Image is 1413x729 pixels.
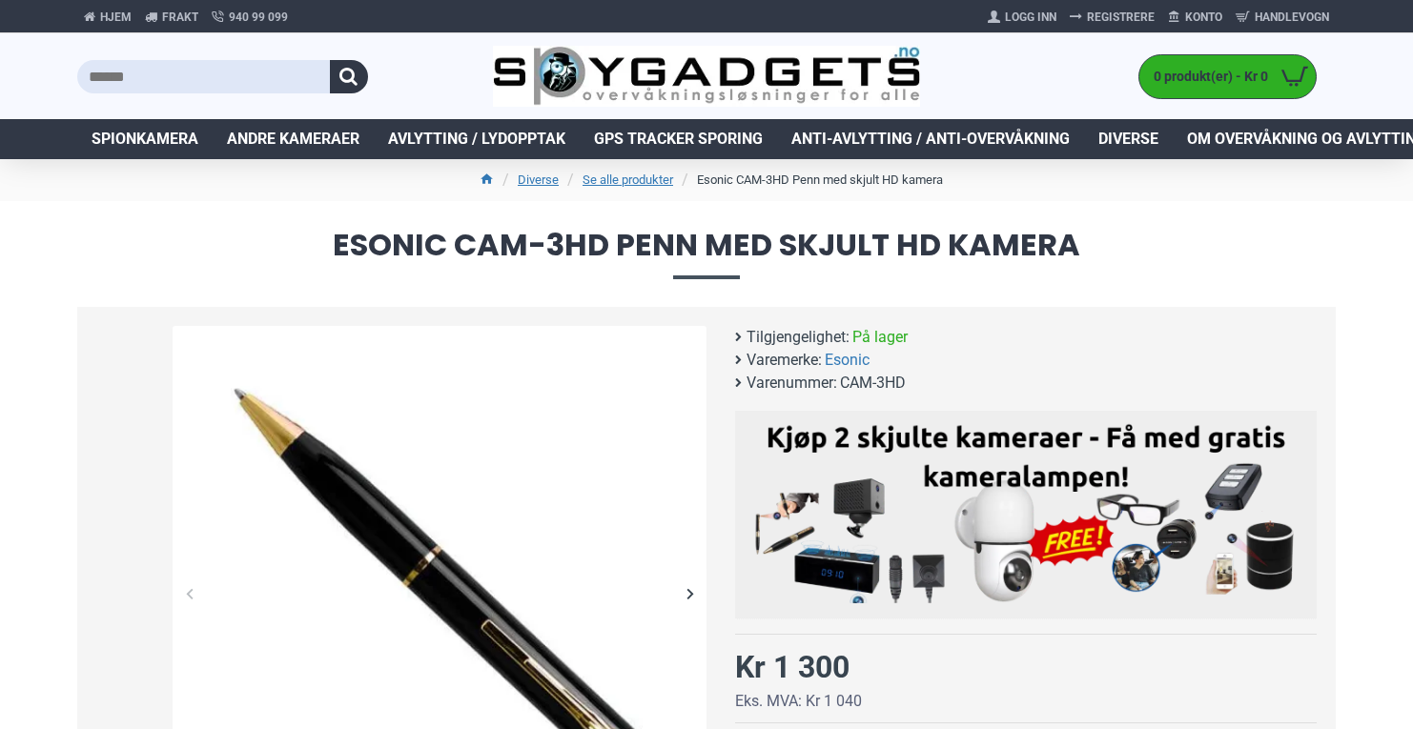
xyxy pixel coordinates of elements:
span: Esonic CAM-3HD Penn med skjult HD kamera [77,230,1336,278]
div: Next slide [673,577,706,610]
span: Logg Inn [1005,9,1056,26]
span: Avlytting / Lydopptak [388,128,565,151]
span: GPS Tracker Sporing [594,128,763,151]
div: Kr 1 300 [735,644,850,690]
span: Anti-avlytting / Anti-overvåkning [791,128,1070,151]
span: Registrere [1087,9,1155,26]
span: CAM-3HD [840,372,906,395]
b: Varenummer: [747,372,837,395]
b: Tilgjengelighet: [747,326,850,349]
span: Andre kameraer [227,128,359,151]
a: GPS Tracker Sporing [580,119,777,159]
a: Registrere [1063,2,1161,32]
span: Konto [1185,9,1222,26]
span: 940 99 099 [229,9,288,26]
a: Diverse [518,171,559,190]
b: Varemerke: [747,349,822,372]
a: Avlytting / Lydopptak [374,119,580,159]
span: Frakt [162,9,198,26]
div: Previous slide [173,577,206,610]
a: Handlevogn [1229,2,1336,32]
a: Anti-avlytting / Anti-overvåkning [777,119,1084,159]
a: Diverse [1084,119,1173,159]
a: Andre kameraer [213,119,374,159]
span: Handlevogn [1255,9,1329,26]
a: Se alle produkter [583,171,673,190]
a: Logg Inn [981,2,1063,32]
a: Spionkamera [77,119,213,159]
img: Kjøp 2 skjulte kameraer – Få med gratis kameralampe! [749,420,1302,603]
a: Esonic [825,349,870,372]
a: Konto [1161,2,1229,32]
span: Diverse [1098,128,1158,151]
span: Spionkamera [92,128,198,151]
span: 0 produkt(er) - Kr 0 [1139,67,1273,87]
a: 0 produkt(er) - Kr 0 [1139,55,1316,98]
span: På lager [852,326,908,349]
img: SpyGadgets.no [493,46,921,108]
span: Hjem [100,9,132,26]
